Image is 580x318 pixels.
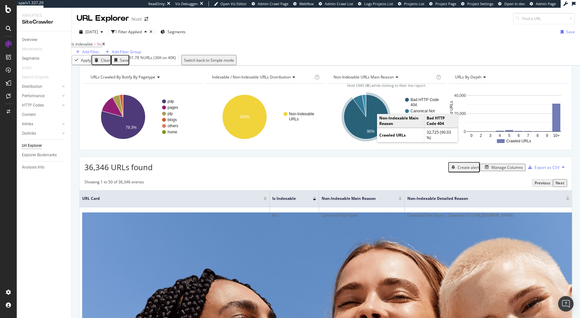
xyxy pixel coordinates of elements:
[454,111,466,116] text: 20,000
[508,133,510,138] text: 5
[458,165,479,170] div: Create alert
[111,27,150,37] button: 1 Filter Applied
[498,1,525,6] a: Open in dev
[92,55,111,65] button: Clear
[506,139,531,143] text: Crawled URLs
[111,55,129,65] button: Save
[517,133,520,138] text: 6
[206,89,324,145] div: A chart.
[81,57,91,63] div: Apply
[22,152,67,159] a: Explorer Bookmarks
[22,93,44,99] div: Performance
[435,1,456,6] span: Project Page
[168,99,174,104] text: pdp
[461,1,493,6] a: Project Settings
[168,111,173,116] text: plp
[168,130,177,134] text: home
[168,124,178,128] text: others
[214,1,247,6] a: Open Viz Editor
[85,29,98,35] span: 2025 Aug. 21st
[144,17,148,21] div: arrow-right-arrow-left
[377,128,424,142] td: Crawled URLs
[532,179,553,187] button: Previous
[429,1,456,6] a: Project Page
[347,83,426,88] span: Hold CMD (⌘) while clicking to filter the report.
[299,1,314,6] span: Webflow
[101,57,111,63] div: Clear
[411,103,417,107] text: 404
[22,65,32,71] div: Visits
[407,212,569,218] div: Canonical Not Equal | Canonical To: [URL][DOMAIN_NAME]
[556,180,565,186] div: Next
[504,1,525,6] span: Open in dev
[115,29,142,35] div: 1 Filter Applied
[84,179,144,187] div: Showing 1 to 50 of 36,346 entries
[84,89,203,145] div: A chart.
[424,128,458,142] td: 32,725 (90.03 %)
[22,102,44,109] div: HTTP Codes
[449,89,567,145] svg: A chart.
[175,1,198,6] div: Viz Debugger:
[377,114,424,128] td: Non-Indexable Main Reason
[22,102,60,109] a: HTTP Codes
[91,74,155,80] span: URLs Crawled By Botify By pagetype
[491,165,523,170] div: Manage Columns
[536,133,539,138] text: 8
[158,27,188,37] button: Segments
[272,212,316,218] div: No
[289,112,314,116] text: Non-Indexable
[553,179,567,187] button: Next
[411,97,439,102] text: Bad HTTP Code
[184,57,234,63] div: Switch back to Simple mode
[22,142,42,149] div: Url Explorer
[22,55,39,62] div: Segments
[126,125,137,130] text: 79.3%
[454,72,561,82] h4: URLs by Depth
[22,164,67,171] a: Analysis Info
[252,1,288,6] a: Admin Crawl Page
[22,36,37,43] div: Overview
[22,46,42,53] div: Movements
[120,57,129,63] div: Save
[22,111,36,118] div: Content
[22,74,49,81] div: Search Engines
[467,1,493,6] span: Project Settings
[22,83,60,90] a: Distribution
[332,72,435,82] h4: Non-Indexable URLs Main Reason
[77,27,106,37] button: [DATE]
[131,16,142,22] div: Nuxe
[404,1,424,6] span: Projects List
[22,36,67,43] a: Overview
[535,165,559,170] div: Export as CSV
[327,89,446,145] svg: A chart.
[535,180,550,186] div: Previous
[22,13,66,18] div: Analytics
[148,1,166,6] div: ReadOnly:
[407,196,556,201] span: Non-Indexable Detailed Reason
[364,1,393,6] span: Logs Projects List
[480,133,482,138] text: 2
[272,196,303,201] span: Is Indexable
[333,74,394,80] span: Non-Indexable URLs Main Reason
[553,133,560,138] text: 10+
[22,65,38,71] a: Visits
[411,109,435,113] text: Canonical Not
[97,41,102,47] span: No
[530,1,556,6] a: Admin Page
[22,164,44,171] div: Analysis Info
[168,105,178,110] text: pages
[499,133,501,138] text: 4
[480,164,526,171] button: Manage Columns
[22,121,60,128] a: Inlinks
[22,142,67,149] a: Url Explorer
[22,121,33,128] div: Inlinks
[322,212,401,218] div: Canonical Not Equal
[94,41,96,47] span: =
[22,18,66,26] div: SiteCrawler
[424,114,458,128] td: Bad HTTP Code 404
[293,1,314,6] a: Webflow
[448,162,480,172] button: Create alert
[211,72,313,82] h4: Indexable / Non-Indexable URLs Distribution
[367,129,374,134] text: 90%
